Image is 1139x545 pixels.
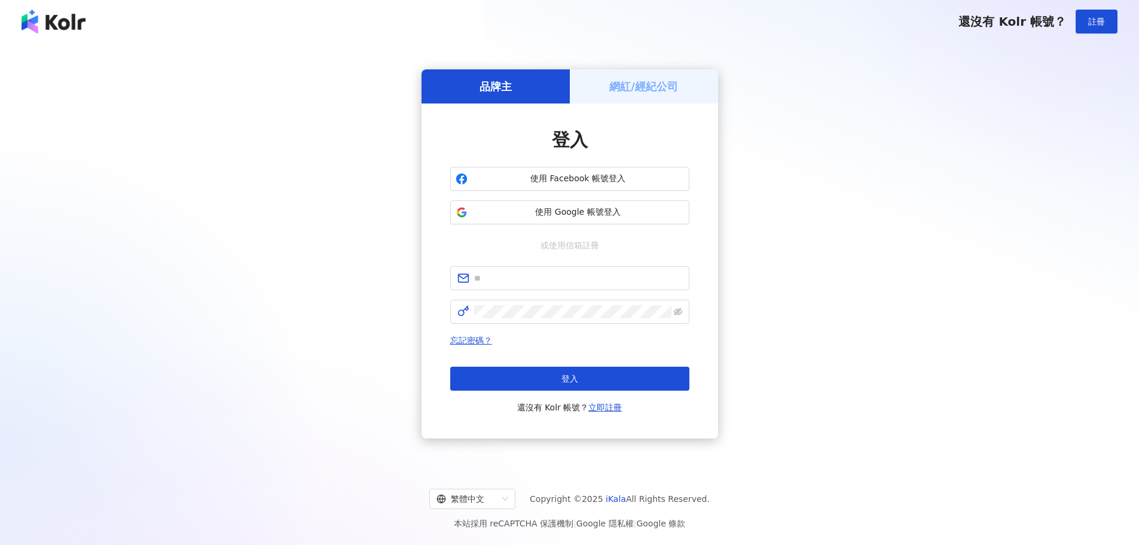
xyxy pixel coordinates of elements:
[532,239,607,252] span: 或使用信箱註冊
[609,79,678,94] h5: 網紅/經紀公司
[958,14,1066,29] span: 還沒有 Kolr 帳號？
[450,367,689,391] button: 登入
[606,494,626,504] a: iKala
[552,129,588,150] span: 登入
[450,167,689,191] button: 使用 Facebook 帳號登入
[472,173,684,185] span: 使用 Facebook 帳號登入
[588,403,622,412] a: 立即註冊
[573,519,576,528] span: |
[480,79,512,94] h5: 品牌主
[561,374,578,383] span: 登入
[472,206,684,218] span: 使用 Google 帳號登入
[450,200,689,224] button: 使用 Google 帳號登入
[450,336,492,345] a: 忘記密碼？
[454,516,685,531] span: 本站採用 reCAPTCHA 保護機制
[1088,17,1105,26] span: 註冊
[576,519,634,528] a: Google 隱私權
[634,519,637,528] span: |
[436,489,497,509] div: 繁體中文
[636,519,685,528] a: Google 條款
[674,307,682,316] span: eye-invisible
[530,492,710,506] span: Copyright © 2025 All Rights Reserved.
[1076,10,1117,34] button: 註冊
[22,10,85,34] img: logo
[517,400,622,415] span: 還沒有 Kolr 帳號？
